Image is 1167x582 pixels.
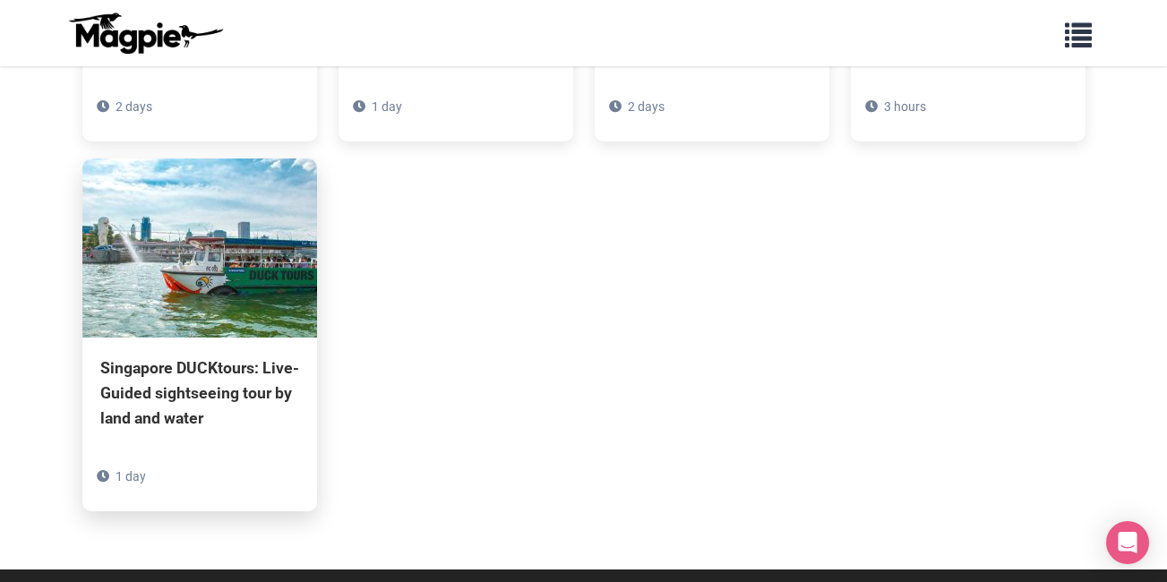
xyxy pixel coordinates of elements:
[82,158,317,511] a: Singapore DUCKtours: Live-Guided sightseeing tour by land and water 1 day
[628,99,665,114] span: 2 days
[884,99,926,114] span: 3 hours
[82,158,317,338] img: Singapore DUCKtours: Live-Guided sightseeing tour by land and water
[116,99,152,114] span: 2 days
[100,355,299,431] div: Singapore DUCKtours: Live-Guided sightseeing tour by land and water
[372,99,402,114] span: 1 day
[1106,521,1149,564] div: Open Intercom Messenger
[116,469,146,484] span: 1 day
[64,12,226,55] img: logo-ab69f6fb50320c5b225c76a69d11143b.png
